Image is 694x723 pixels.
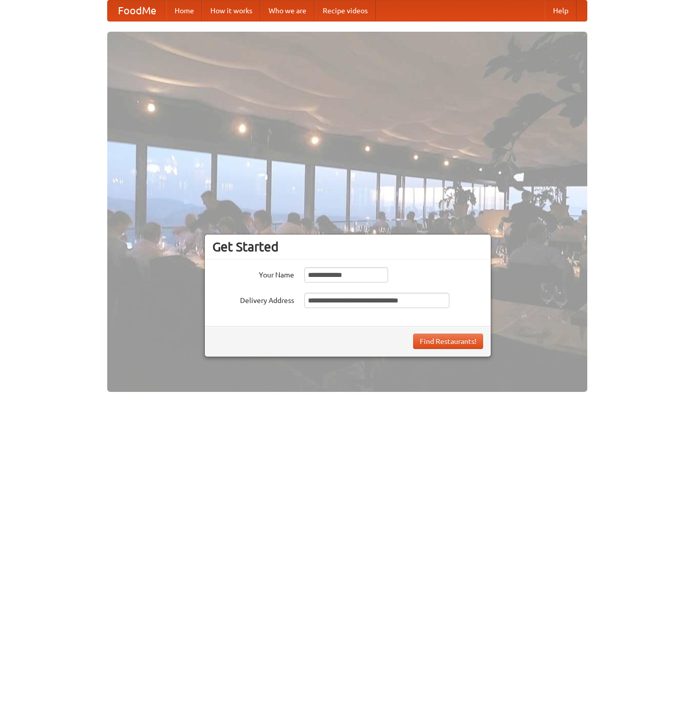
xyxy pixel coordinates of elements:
label: Your Name [212,267,294,280]
h3: Get Started [212,239,483,254]
a: Home [166,1,202,21]
a: How it works [202,1,260,21]
button: Find Restaurants! [413,334,483,349]
a: Recipe videos [315,1,376,21]
a: Help [545,1,577,21]
label: Delivery Address [212,293,294,306]
a: FoodMe [108,1,166,21]
a: Who we are [260,1,315,21]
